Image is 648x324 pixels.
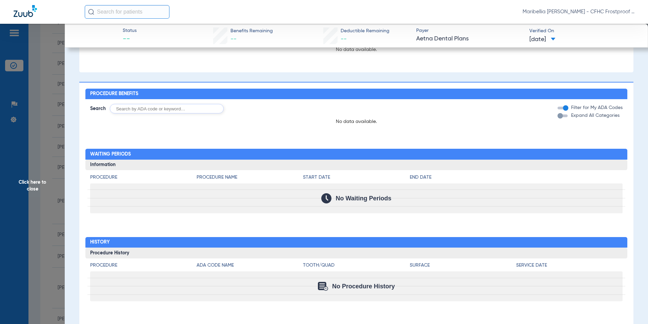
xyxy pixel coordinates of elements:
h4: Surface [410,262,516,269]
span: Expand All Categories [571,113,620,118]
p: No data available. [90,46,623,53]
img: Calendar [318,282,328,291]
span: No Waiting Periods [336,195,391,202]
h4: Tooth/Quad [303,262,409,269]
h3: Procedure History [85,248,628,258]
h4: Procedure [90,174,197,181]
span: Aetna Dental Plans [416,35,524,43]
span: Status [123,27,137,34]
img: Calendar [321,193,331,203]
img: Search Icon [88,9,94,15]
span: -- [341,36,347,42]
app-breakdown-title: Procedure [90,262,197,271]
span: Deductible Remaining [341,28,389,35]
label: Filter for My ADA Codes [570,104,623,111]
h2: Waiting Periods [85,149,628,160]
app-breakdown-title: Service Date [516,262,623,271]
span: -- [230,36,237,42]
span: Verified On [529,28,637,35]
h4: Start Date [303,174,409,181]
span: [DATE] [529,35,555,44]
app-breakdown-title: Procedure [90,174,197,183]
app-breakdown-title: Surface [410,262,516,271]
input: Search by ADA code or keyword… [110,104,224,113]
h4: Service Date [516,262,623,269]
h4: Procedure [90,262,197,269]
iframe: Chat Widget [614,291,648,324]
app-breakdown-title: Procedure Name [197,174,303,183]
h4: ADA Code Name [197,262,303,269]
h4: End Date [410,174,623,181]
app-breakdown-title: Start Date [303,174,409,183]
span: Maribellia [PERSON_NAME] - CFHC Frostproof Dental [523,8,634,15]
h4: Procedure Name [197,174,303,181]
p: No data available. [85,118,628,125]
h2: History [85,237,628,248]
img: Zuub Logo [14,5,37,17]
span: Benefits Remaining [230,28,273,35]
h3: Information [85,160,628,170]
input: Search for patients [85,5,169,19]
span: Search [90,105,106,112]
app-breakdown-title: Tooth/Quad [303,262,409,271]
span: No Procedure History [332,283,395,290]
span: Payer [416,27,524,34]
app-breakdown-title: End Date [410,174,623,183]
span: -- [123,35,137,44]
h2: Procedure Benefits [85,89,628,100]
app-breakdown-title: ADA Code Name [197,262,303,271]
